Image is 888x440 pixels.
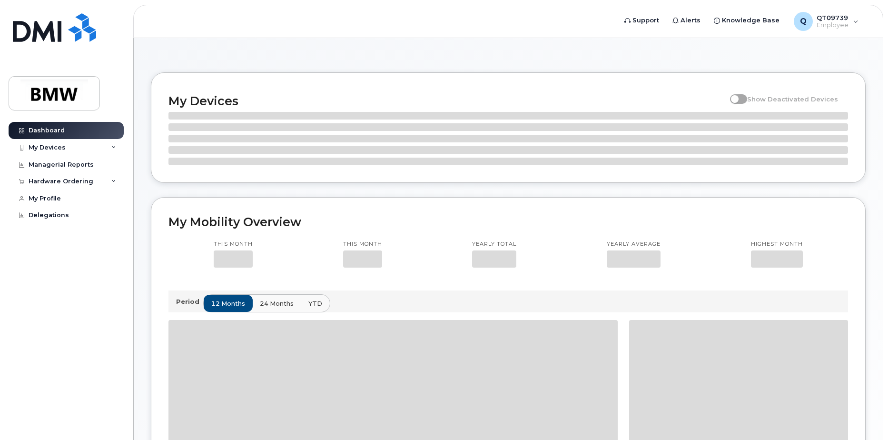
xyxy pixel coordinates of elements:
p: Period [176,297,203,306]
p: Yearly average [607,240,661,248]
span: YTD [308,299,322,308]
p: This month [214,240,253,248]
input: Show Deactivated Devices [730,90,738,98]
p: Highest month [751,240,803,248]
span: 24 months [260,299,294,308]
p: This month [343,240,382,248]
p: Yearly total [472,240,516,248]
span: Show Deactivated Devices [747,95,838,103]
h2: My Devices [168,94,725,108]
h2: My Mobility Overview [168,215,848,229]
